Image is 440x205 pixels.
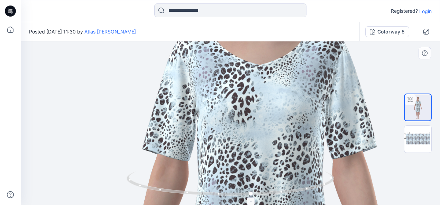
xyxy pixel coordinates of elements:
[404,126,431,153] img: I 1536 IP BLUE
[84,29,136,35] a: Atlas [PERSON_NAME]
[29,28,136,35] span: Posted [DATE] 11:30 by
[391,7,418,15] p: Registered?
[405,94,431,120] img: turntable-03-09-2025-09:20:22
[419,8,432,15] p: Login
[377,28,405,36] div: Colorway 5
[365,26,409,37] button: Colorway 5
